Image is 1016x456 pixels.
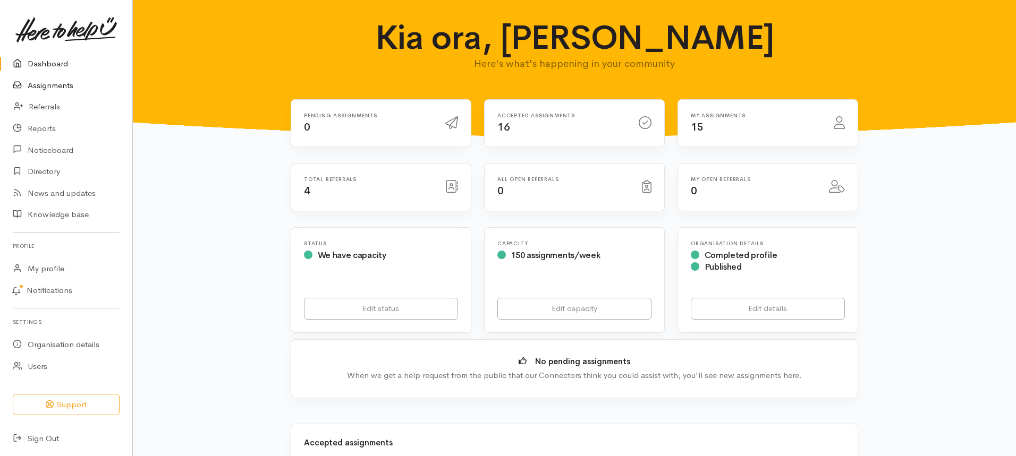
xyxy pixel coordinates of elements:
h6: My open referrals [691,176,816,182]
h6: Settings [13,315,120,329]
h6: Status [304,240,458,246]
h6: Organisation Details [691,240,845,246]
span: 15 [691,121,703,134]
span: 4 [304,184,310,197]
a: Edit capacity [497,298,651,320]
button: Support [13,394,120,416]
b: No pending assignments [535,356,630,366]
h6: Pending assignments [304,113,433,118]
h6: Capacity [497,240,651,246]
span: Completed profile [705,249,777,261]
h6: All open referrals [497,176,629,182]
h1: Kia ora, [PERSON_NAME] [367,19,783,56]
span: 0 [691,184,697,197]
span: 16 [497,121,510,134]
span: 0 [304,121,310,134]
h6: Accepted assignments [497,113,626,118]
span: We have capacity [318,249,386,261]
div: When we get a help request from the public that our Connectors think you could assist with, you'l... [307,369,842,382]
b: Accepted assignments [304,437,393,448]
p: Here's what's happening in your community [367,56,783,71]
h6: My assignments [691,113,821,118]
a: Edit details [691,298,845,320]
a: Edit status [304,298,458,320]
h6: Profile [13,239,120,253]
span: 150 assignments/week [511,249,600,261]
h6: Total referrals [304,176,433,182]
span: 0 [497,184,504,197]
span: Published [705,261,742,272]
